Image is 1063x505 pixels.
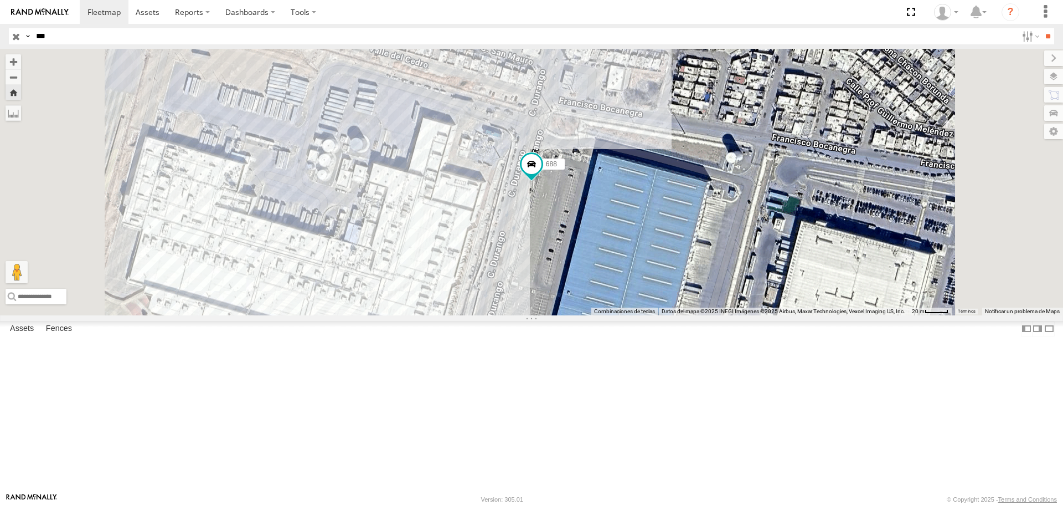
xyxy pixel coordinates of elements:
button: Zoom out [6,69,21,85]
span: Datos del mapa ©2025 INEGI Imágenes ©2025 Airbus, Maxar Technologies, Vexcel Imaging US, Inc. [662,308,905,314]
button: Escala del mapa: 20 m por 39 píxeles [909,308,952,315]
label: Dock Summary Table to the Left [1021,321,1032,337]
label: Measure [6,105,21,121]
span: 20 m [912,308,925,314]
div: © Copyright 2025 - [947,496,1057,503]
a: Visit our Website [6,494,57,505]
a: Terms and Conditions [998,496,1057,503]
div: Version: 305.01 [481,496,523,503]
i: ? [1002,3,1019,21]
button: Zoom Home [6,85,21,100]
a: Términos [958,309,976,313]
label: Assets [4,322,39,337]
button: Arrastra al hombrecito al mapa para abrir Street View [6,261,28,283]
span: 688 [546,160,557,168]
label: Hide Summary Table [1044,321,1055,337]
label: Search Filter Options [1018,28,1041,44]
label: Search Query [23,28,32,44]
button: Zoom in [6,54,21,69]
div: carolina herrera [930,4,962,21]
img: rand-logo.svg [11,8,69,16]
label: Dock Summary Table to the Right [1032,321,1043,337]
button: Combinaciones de teclas [594,308,655,315]
a: Notificar un problema de Maps [985,308,1060,314]
label: Map Settings [1044,124,1063,139]
label: Fences [40,322,78,337]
